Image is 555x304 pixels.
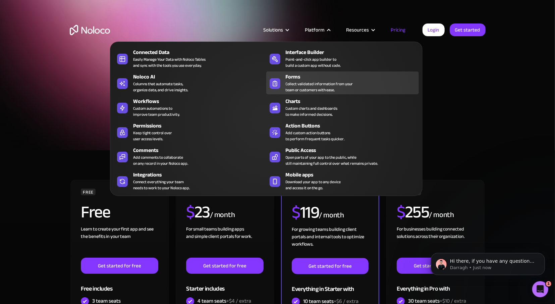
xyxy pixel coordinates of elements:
div: For businesses building connected solutions across their organization. ‍ [397,225,474,258]
div: Learn to create your first app and see the benefits in your team ‍ [81,225,158,258]
h1: A plan for organizations of all sizes [70,57,486,77]
h2: 23 [186,204,210,220]
div: Integrations [133,171,269,179]
div: Interface Builder [286,48,422,56]
h2: 119 [292,204,319,221]
div: Solutions [255,26,297,34]
div: Everything in Pro with [397,274,474,296]
div: Free includes [81,274,158,296]
div: Add custom action buttons to perform frequent tasks quicker. [286,130,345,142]
div: Connect everything your team needs to work to your Noloco app. [133,179,190,191]
div: Keep tight control over user access levels. [133,130,172,142]
a: Get started for free [292,258,368,274]
h2: Free [81,204,110,220]
a: Get started for free [397,258,474,274]
span: $ [292,197,300,228]
div: Solutions [264,26,283,34]
div: Charts [286,97,422,105]
a: Mobile appsDownload your app to any deviceand access it on the go. [266,169,419,192]
div: / month [319,210,344,221]
a: WorkflowsCustom automations toimprove team productivity. [114,96,266,119]
span: $ [186,196,195,228]
div: Platform [305,26,325,34]
div: Noloco AI [133,73,269,81]
div: Resources [346,26,369,34]
div: Comments [133,146,269,154]
div: Mobile apps [286,171,422,179]
a: Action ButtonsAdd custom action buttonsto perform frequent tasks quicker. [266,120,419,143]
span: Download your app to any device and access it on the go. [286,179,341,191]
div: Workflows [133,97,269,105]
div: Resources [338,26,383,34]
div: Custom charts and dashboards to make informed decisions. [286,105,338,117]
div: Open parts of your app to the public, while still maintaining full control over what remains priv... [286,154,378,166]
iframe: Intercom notifications message [421,239,555,286]
div: Easily Manage Your Data with Noloco Tables and sync with the tools you use everyday. [133,56,206,68]
nav: Platform [110,32,423,196]
a: Get started [450,23,486,36]
a: Pricing [383,26,414,34]
a: Get started for free [81,258,158,274]
a: home [70,25,110,35]
div: Columns that automate tasks, organize data, and drive insights. [133,81,188,93]
span: 1 [546,281,551,287]
a: Interface BuilderPoint-and-click app builder tobuild a custom app without code. [266,47,419,70]
a: Public AccessOpen parts of your app to the public, whilestill maintaining full control over what ... [266,145,419,168]
span: $ [397,196,405,228]
h2: 255 [397,204,429,220]
div: For small teams building apps and simple client portals for work. ‍ [186,225,263,258]
div: / month [429,210,454,220]
div: Permissions [133,122,269,130]
div: FREE [81,189,96,195]
a: FormsCollect validated information from yourteam or customers with ease. [266,71,419,94]
div: Custom automations to improve team productivity. [133,105,180,117]
a: Connected DataEasily Manage Your Data with Noloco Tablesand sync with the tools you use everyday. [114,47,266,70]
a: IntegrationsConnect everything your teamneeds to work to your Noloco app. [114,169,266,192]
div: Connected Data [133,48,269,56]
div: Collect validated information from your team or customers with ease. [286,81,353,93]
div: For growing teams building client portals and internal tools to optimize workflows. [292,226,368,258]
a: ChartsCustom charts and dashboardsto make informed decisions. [266,96,419,119]
div: Public Access [286,146,422,154]
div: Add comments to collaborate on any record in your Noloco app. [133,154,188,166]
div: / month [210,210,235,220]
a: Login [423,23,445,36]
div: Starter includes [186,274,263,296]
div: Point-and-click app builder to build a custom app without code. [286,56,341,68]
div: Forms [286,73,422,81]
a: Noloco AIColumns that automate tasks,organize data, and drive insights. [114,71,266,94]
iframe: Intercom live chat [532,281,548,297]
div: Action Buttons [286,122,422,130]
div: Everything in Starter with [292,274,368,296]
a: Get started for free [186,258,263,274]
a: CommentsAdd comments to collaborateon any record in your Noloco app. [114,145,266,168]
a: PermissionsKeep tight control overuser access levels. [114,120,266,143]
div: Platform [297,26,338,34]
